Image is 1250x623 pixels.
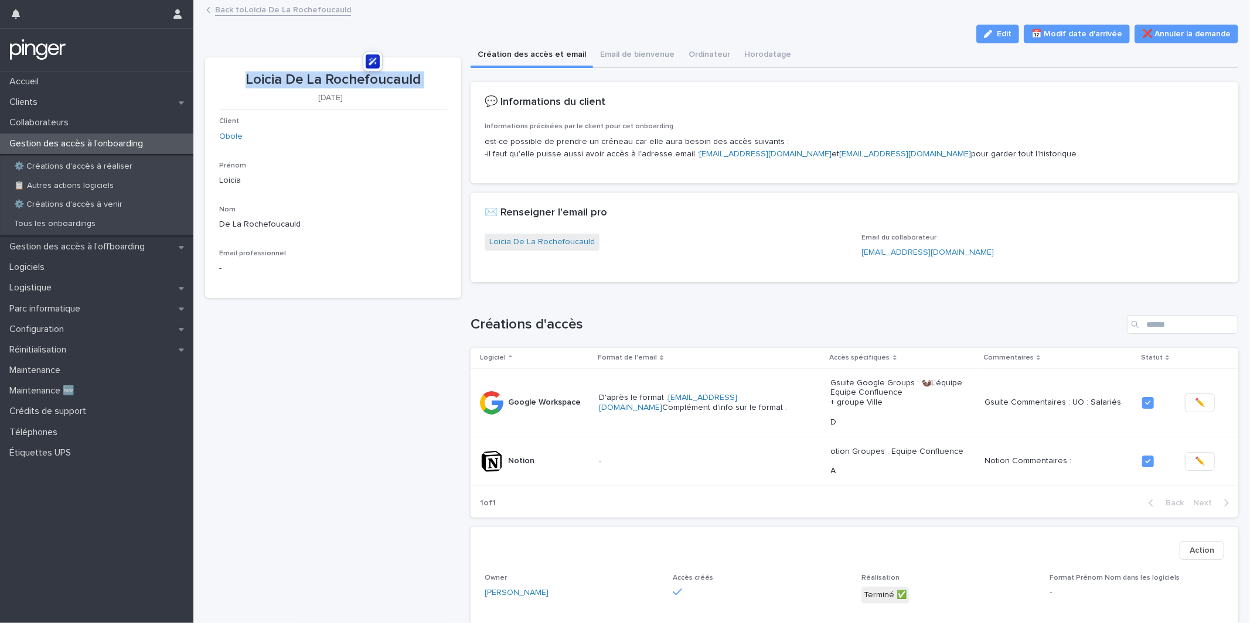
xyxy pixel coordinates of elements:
p: Clients [5,97,47,108]
p: - [219,262,222,275]
p: 📋 Autres actions logiciels [5,181,123,191]
span: Nom [219,206,236,213]
span: Accès créés [673,574,713,581]
tr: NotionNotion -otion Groupes : Equipe Confluence ANotion Commentaires :✏️ [471,437,1238,485]
p: Notion Commentaires : [985,456,1133,466]
h2: 💬 Informations du client [485,96,605,109]
a: [EMAIL_ADDRESS][DOMAIN_NAME] [599,393,737,412]
button: Action [1180,541,1224,560]
p: ⚙️ Créations d'accès à venir [5,200,132,210]
h2: ✉️ Renseigner l'email pro [485,207,607,220]
h1: Créations d'accès [471,316,1122,333]
p: Logistique [5,282,61,293]
a: [PERSON_NAME] [485,587,549,599]
p: est-ce possible de prendre un créneau car elle aura besoin des accès suivants : -il faut qu'elle ... [485,136,1224,160]
span: ✏️ [1195,456,1205,467]
p: Loicia De La Rochefoucauld [219,71,447,88]
tr: Google WorkspaceGoogle Workspace D'après le format :[EMAIL_ADDRESS][DOMAIN_NAME]Complément d'info... [471,368,1238,437]
p: Loicia [219,174,447,187]
a: [EMAIL_ADDRESS][DOMAIN_NAME] [839,150,972,158]
p: Crédits de support [5,406,96,417]
p: Accueil [5,76,48,87]
span: Edit [997,30,1011,38]
span: Réalisation [861,574,900,581]
button: Horodatage [737,43,798,68]
input: Search [1127,315,1238,334]
p: Configuration [5,324,73,335]
p: ⚙️ Créations d'accès à réaliser [5,162,142,172]
span: Back [1159,499,1184,507]
button: Edit [976,25,1019,43]
p: [DATE] [219,93,442,103]
p: Gestion des accès à l’onboarding [5,138,152,149]
p: Logiciels [5,262,54,273]
p: - [599,456,804,466]
span: ✏️ [1195,397,1205,409]
p: - [1050,587,1224,599]
p: otion Groupes : Equipe Confluence A [831,447,975,476]
button: Next [1188,498,1238,508]
span: Next [1193,499,1219,507]
button: Back [1139,498,1188,508]
p: Tous les onboardings [5,219,105,229]
span: Informations précisées par le client pour cet onboarding [485,123,673,130]
span: Client [219,118,239,125]
p: Maintenance [5,365,70,376]
img: mTgBEunGTSyRkCgitkcU [9,38,66,61]
p: Statut [1141,351,1163,364]
p: Gsuite Google Groups : 🦦L'équipe Equipe Confluence + groupe Ville D [831,378,975,427]
a: [EMAIL_ADDRESS][DOMAIN_NAME] [861,248,994,256]
p: De La Rochefoucauld [219,218,447,231]
p: Gsuite Commentaires : UO : Salariés [985,398,1133,408]
p: Gestion des accès à l’offboarding [5,241,154,252]
p: Réinitialisation [5,344,76,355]
a: [EMAIL_ADDRESS][DOMAIN_NAME] [699,150,832,158]
p: Collaborateurs [5,117,78,128]
span: 📅 Modif date d'arrivée [1031,28,1122,40]
a: Back toLoicia De La Rochefoucauld [215,2,351,16]
button: ❌ Annuler la demande [1135,25,1238,43]
button: Ordinateur [682,43,737,68]
p: Notion [508,454,537,466]
span: Prénom [219,162,246,169]
span: Email professionnel [219,250,286,257]
div: Terminé ✅ [861,587,909,604]
button: Création des accès et email [471,43,593,68]
p: Commentaires [983,351,1034,364]
p: Google Workspace [508,395,583,408]
span: Format Prénom Nom dans les logiciels [1050,574,1180,581]
a: Loicia De La Rochefoucauld [489,236,595,248]
p: Téléphones [5,427,67,438]
span: Owner [485,574,507,581]
button: 📅 Modif date d'arrivée [1024,25,1130,43]
p: Logiciel [480,351,506,364]
p: D'après le format : Complément d'info sur le format : [599,393,804,413]
button: Email de bienvenue [593,43,682,68]
p: Accès spécifiques [830,351,890,364]
a: Obole [219,131,243,143]
button: ✏️ [1185,452,1215,471]
span: Action [1190,545,1214,556]
button: ✏️ [1185,393,1215,412]
p: 1 of 1 [471,489,505,518]
p: Maintenance 🆕 [5,385,84,396]
p: Parc informatique [5,303,90,314]
span: ❌ Annuler la demande [1142,28,1231,40]
p: Étiquettes UPS [5,447,80,458]
p: Format de l'email [598,351,657,364]
span: Email du collaborateur [861,234,936,241]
